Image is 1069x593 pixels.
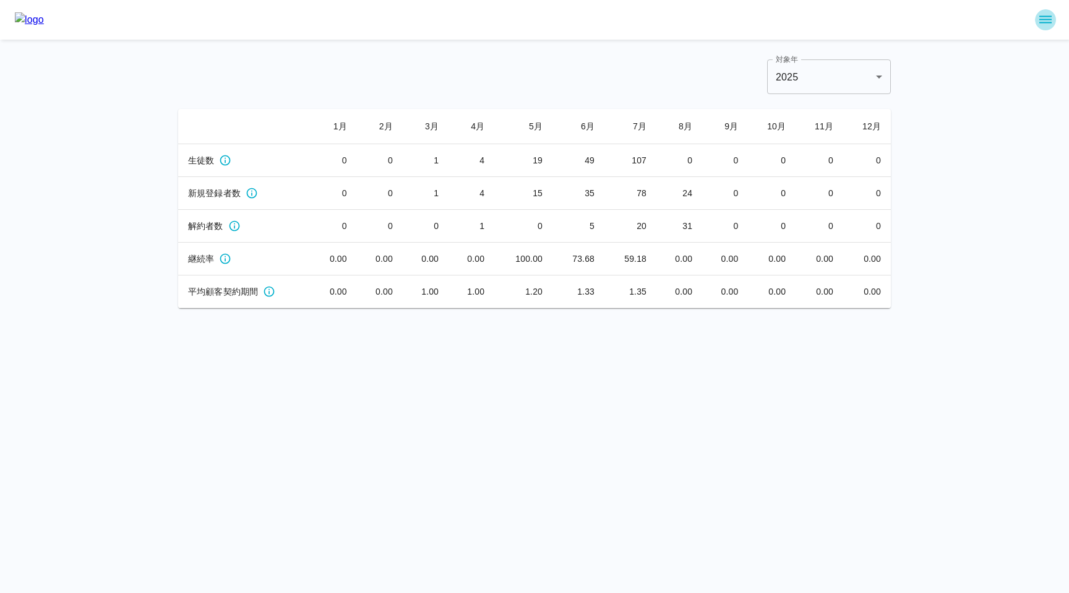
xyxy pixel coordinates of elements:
td: 0 [656,144,702,177]
td: 0 [796,177,843,210]
td: 0.00 [748,275,796,308]
td: 0.00 [357,275,403,308]
td: 1 [403,177,449,210]
td: 4 [449,177,494,210]
td: 1 [449,210,494,243]
span: 新規登録者数 [188,187,241,199]
td: 0.00 [656,275,702,308]
td: 0.00 [656,243,702,275]
td: 0 [748,144,796,177]
td: 1 [403,144,449,177]
td: 49 [552,144,604,177]
span: 解約者数 [188,220,223,232]
th: 8 月 [656,109,702,144]
label: 対象年 [776,54,798,64]
td: 0 [748,177,796,210]
td: 4 [449,144,494,177]
td: 20 [604,210,656,243]
td: 19 [494,144,552,177]
td: 0.00 [357,243,403,275]
td: 0 [311,144,357,177]
svg: 月ごとの新規サブスク数 [246,187,258,199]
td: 0 [357,177,403,210]
td: 107 [604,144,656,177]
svg: 月ごとの解約サブスク数 [228,220,241,232]
td: 0 [702,144,748,177]
td: 78 [604,177,656,210]
td: 0 [357,210,403,243]
td: 0.00 [796,275,843,308]
td: 100.00 [494,243,552,275]
td: 0.00 [843,275,891,308]
td: 0 [843,177,891,210]
td: 0 [702,210,748,243]
td: 0 [796,210,843,243]
th: 1 月 [311,109,357,144]
td: 0.00 [311,243,357,275]
td: 0 [748,210,796,243]
td: 0 [796,144,843,177]
td: 1.33 [552,275,604,308]
td: 24 [656,177,702,210]
td: 0.00 [311,275,357,308]
th: 6 月 [552,109,604,144]
td: 1.00 [449,275,494,308]
td: 0 [843,210,891,243]
th: 3 月 [403,109,449,144]
td: 0.00 [843,243,891,275]
td: 0.00 [796,243,843,275]
th: 7 月 [604,109,656,144]
div: 2025 [767,59,891,94]
td: 0 [311,210,357,243]
td: 1.20 [494,275,552,308]
td: 15 [494,177,552,210]
td: 1.00 [403,275,449,308]
td: 0 [843,144,891,177]
th: 9 月 [702,109,748,144]
th: 12 月 [843,109,891,144]
td: 73.68 [552,243,604,275]
td: 31 [656,210,702,243]
td: 59.18 [604,243,656,275]
td: 0.00 [748,243,796,275]
svg: 月ごとの平均継続期間(ヶ月) [263,285,275,298]
td: 35 [552,177,604,210]
td: 5 [552,210,604,243]
td: 0.00 [702,243,748,275]
td: 1.35 [604,275,656,308]
svg: 月ごとのアクティブなサブスク数 [219,154,231,167]
th: 11 月 [796,109,843,144]
td: 0 [403,210,449,243]
span: 生徒数 [188,154,214,167]
img: logo [15,12,44,27]
th: 2 月 [357,109,403,144]
td: 0.00 [449,243,494,275]
th: 4 月 [449,109,494,144]
button: sidemenu [1035,9,1056,30]
th: 10 月 [748,109,796,144]
td: 0 [357,144,403,177]
th: 5 月 [494,109,552,144]
td: 0.00 [403,243,449,275]
span: 平均顧客契約期間 [188,285,258,298]
td: 0 [702,177,748,210]
td: 0 [311,177,357,210]
span: 継続率 [188,253,214,265]
svg: 月ごとの継続率(%) [219,253,231,265]
td: 0.00 [702,275,748,308]
td: 0 [494,210,552,243]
